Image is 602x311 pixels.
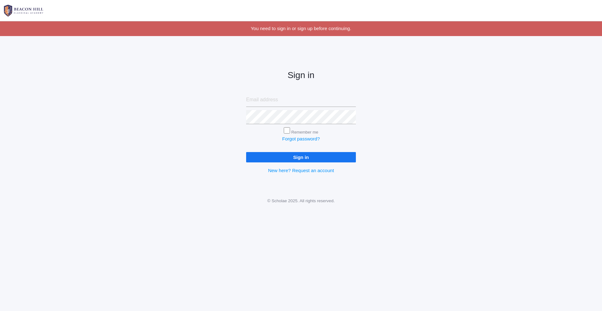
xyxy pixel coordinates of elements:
[246,152,356,162] input: Sign in
[246,71,356,80] h2: Sign in
[282,136,320,141] a: Forgot password?
[246,93,356,107] input: Email address
[268,168,334,173] a: New here? Request an account
[291,130,318,134] label: Remember me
